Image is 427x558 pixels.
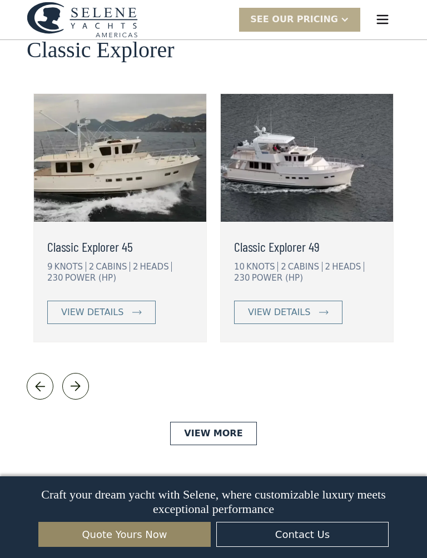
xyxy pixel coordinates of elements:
a: view details [234,301,342,324]
a: View More [170,422,256,445]
div: 2 [89,262,95,272]
img: long range motor yachts [221,94,393,222]
a: view details [47,301,156,324]
div: KNOTS [54,262,86,272]
div: POWER (HP) [65,273,116,283]
p: Craft your dream yacht with Selene, where customizable luxury meets exceptional performance [21,487,405,516]
img: logo [27,2,138,38]
div: CABINS [288,262,322,272]
img: icon [132,310,142,315]
div: view details [61,306,123,319]
div: 2 [133,262,138,272]
a: home [27,2,138,38]
div: menu [365,2,400,37]
div: 10 [234,262,245,272]
img: long range motor yachts [34,94,206,222]
a: Classic Explorer 45 [47,237,188,257]
div: KNOTS [246,262,278,272]
div: CABINS [96,262,130,272]
div: SEE Our Pricing [239,8,360,32]
div: 230 [47,273,63,283]
a: Classic Explorer 49 [234,237,375,257]
div: 2 [281,262,286,272]
div: HEADS [332,262,364,272]
img: icon [32,378,48,394]
div: 230 [234,273,250,283]
img: icon [319,310,329,315]
div: 2 [325,262,331,272]
div: HEADS [140,262,172,272]
a: Quote Yours Now [38,522,211,547]
img: icon [68,378,83,394]
div: 9 [47,262,53,272]
h2: Classic Explorer [27,38,175,62]
div: SEE Our Pricing [250,13,338,26]
a: Contact Us [216,522,389,547]
div: POWER (HP) [252,273,303,283]
div: view details [248,306,310,319]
